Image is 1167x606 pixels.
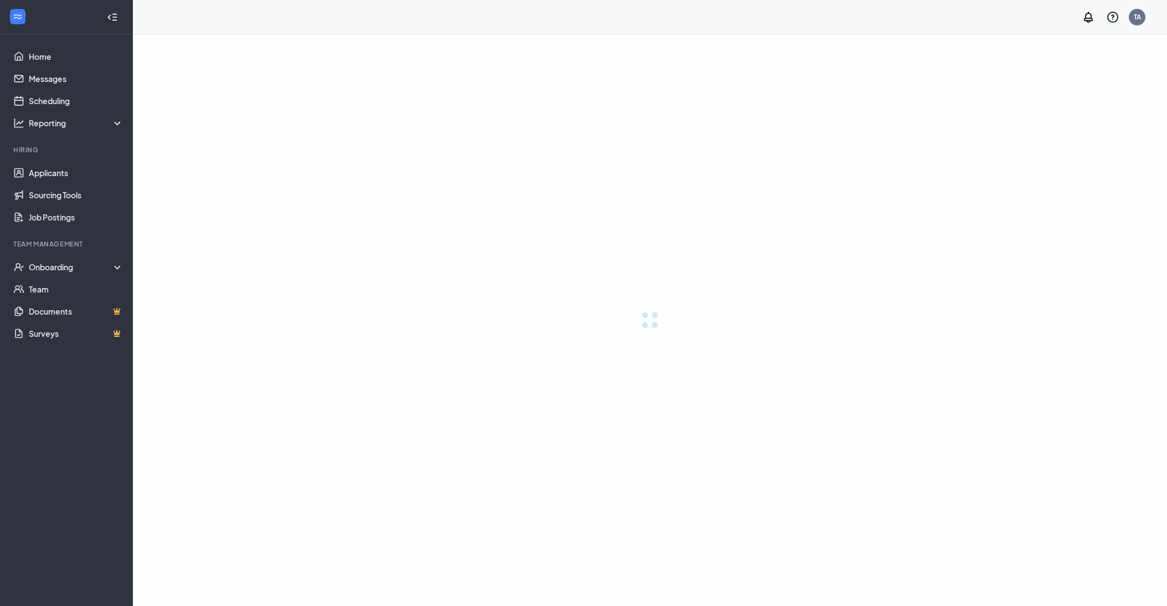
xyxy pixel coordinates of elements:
[107,12,118,23] svg: Collapse
[29,162,123,184] a: Applicants
[29,278,123,300] a: Team
[1106,11,1119,24] svg: QuestionInfo
[29,45,123,68] a: Home
[29,300,123,322] a: DocumentsCrown
[13,261,24,273] svg: UserCheck
[29,206,123,228] a: Job Postings
[29,68,123,90] a: Messages
[1082,11,1095,24] svg: Notifications
[29,322,123,345] a: SurveysCrown
[13,145,121,155] div: Hiring
[13,117,24,129] svg: Analysis
[29,184,123,206] a: Sourcing Tools
[1134,12,1141,22] div: TA
[29,261,124,273] div: Onboarding
[13,239,121,249] div: Team Management
[29,90,123,112] a: Scheduling
[29,117,124,129] div: Reporting
[12,11,23,22] svg: WorkstreamLogo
